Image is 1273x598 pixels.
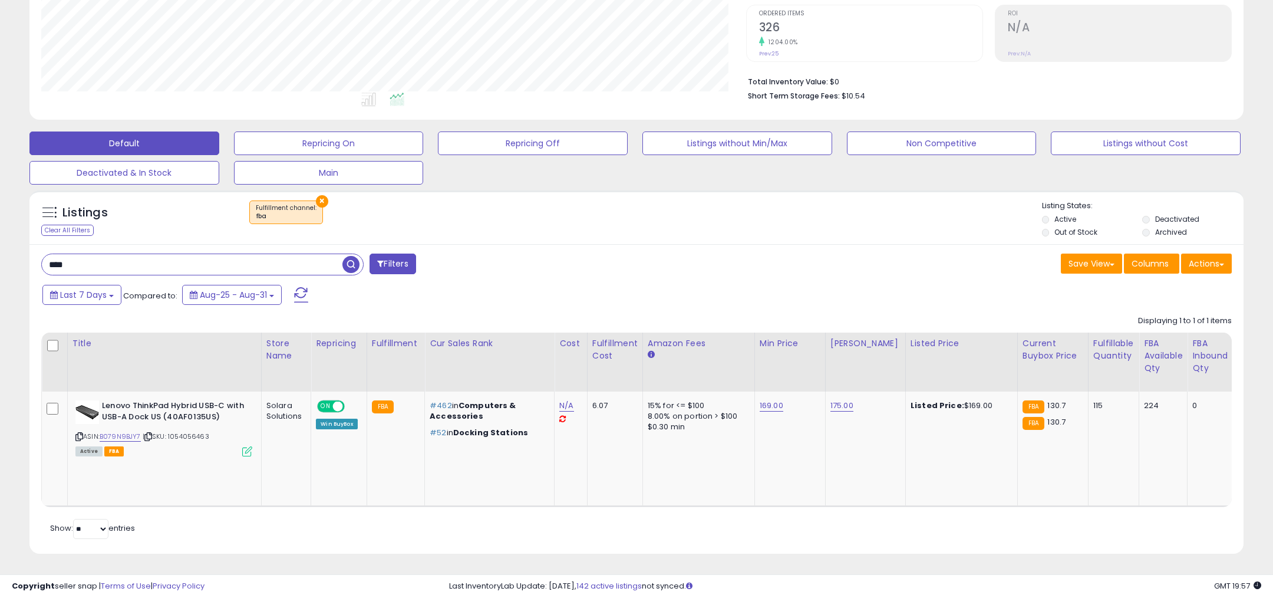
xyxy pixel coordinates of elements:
button: Columns [1124,254,1179,274]
span: 2025-09-8 19:57 GMT [1214,580,1261,592]
label: Active [1054,214,1076,224]
span: Last 7 Days [60,289,107,301]
div: 8.00% on portion > $100 [648,411,746,422]
div: $0.30 min [648,422,746,432]
p: in [430,400,545,422]
div: Clear All Filters [41,225,94,236]
span: 130.7 [1047,416,1066,428]
div: 0 [1192,400,1223,411]
div: Fulfillment [372,337,420,350]
div: Listed Price [911,337,1013,350]
b: Listed Price: [911,400,964,411]
h2: 326 [759,21,982,37]
button: Repricing Off [438,132,628,155]
a: Terms of Use [101,580,151,592]
div: FBA inbound Qty [1192,337,1228,374]
div: 15% for <= $100 [648,400,746,411]
a: B079N9BJY7 [100,432,141,442]
span: Fulfillment channel : [256,203,316,221]
div: Min Price [760,337,820,350]
div: Repricing [316,337,362,350]
small: FBA [1023,417,1044,430]
span: Columns [1132,258,1169,270]
span: FBA [104,446,124,456]
div: Title [72,337,256,350]
div: Store Name [266,337,306,362]
div: [PERSON_NAME] [830,337,901,350]
div: 115 [1093,400,1130,411]
button: Deactivated & In Stock [29,161,219,185]
strong: Copyright [12,580,55,592]
div: Displaying 1 to 1 of 1 items [1138,316,1232,327]
label: Deactivated [1155,214,1199,224]
div: Fulfillment Cost [592,337,638,362]
a: Privacy Policy [153,580,205,592]
a: 175.00 [830,400,853,412]
span: Show: entries [50,523,135,534]
small: 1204.00% [764,38,798,47]
div: Cost [559,337,582,350]
div: Cur Sales Rank [430,337,549,350]
small: Prev: N/A [1008,50,1031,57]
span: 130.7 [1047,400,1066,411]
a: N/A [559,400,573,412]
span: #52 [430,427,446,438]
p: in [430,428,545,438]
span: $10.54 [842,90,865,101]
button: Main [234,161,424,185]
span: Docking Stations [453,427,528,438]
button: × [316,195,328,208]
div: $169.00 [911,400,1008,411]
li: $0 [748,74,1223,88]
button: Actions [1181,254,1232,274]
div: fba [256,212,316,221]
span: | SKU: 1054056463 [143,432,209,441]
div: Fulfillable Quantity [1093,337,1134,362]
span: Compared to: [123,290,177,301]
button: Listings without Cost [1051,132,1241,155]
h2: N/A [1008,21,1231,37]
div: seller snap | | [12,581,205,592]
button: Listings without Min/Max [642,132,832,155]
h5: Listings [62,205,108,221]
button: Filters [370,254,415,274]
span: #462 [430,400,452,411]
a: 169.00 [760,400,783,412]
div: Current Buybox Price [1023,337,1083,362]
small: Prev: 25 [759,50,779,57]
p: Listing States: [1042,201,1244,212]
div: Win BuyBox [316,419,358,429]
span: Aug-25 - Aug-31 [200,289,267,301]
span: All listings currently available for purchase on Amazon [75,446,103,456]
span: ON [318,402,333,412]
button: Save View [1061,254,1122,274]
b: Lenovo ThinkPad Hybrid USB-C with USB-A Dock US (40AF0135US) [102,400,245,425]
a: 142 active listings [576,580,642,592]
div: Last InventoryLab Update: [DATE], not synced. [449,581,1261,592]
div: ASIN: [75,400,252,455]
small: FBA [1023,400,1044,413]
small: FBA [372,400,394,413]
div: Amazon Fees [648,337,750,350]
button: Last 7 Days [42,285,121,305]
button: Repricing On [234,132,424,155]
img: 21Fb0HY7NcL._SL40_.jpg [75,400,99,424]
button: Aug-25 - Aug-31 [182,285,282,305]
span: Ordered Items [759,11,982,17]
div: 224 [1144,400,1178,411]
span: ROI [1008,11,1231,17]
label: Out of Stock [1054,227,1097,237]
div: Solara Solutions [266,400,302,422]
label: Archived [1155,227,1187,237]
span: OFF [343,402,362,412]
div: 6.07 [592,400,634,411]
b: Total Inventory Value: [748,77,828,87]
span: Computers & Accessories [430,400,516,422]
small: Amazon Fees. [648,350,655,360]
button: Non Competitive [847,132,1037,155]
button: Default [29,132,219,155]
b: Short Term Storage Fees: [748,91,840,101]
div: FBA Available Qty [1144,337,1182,374]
